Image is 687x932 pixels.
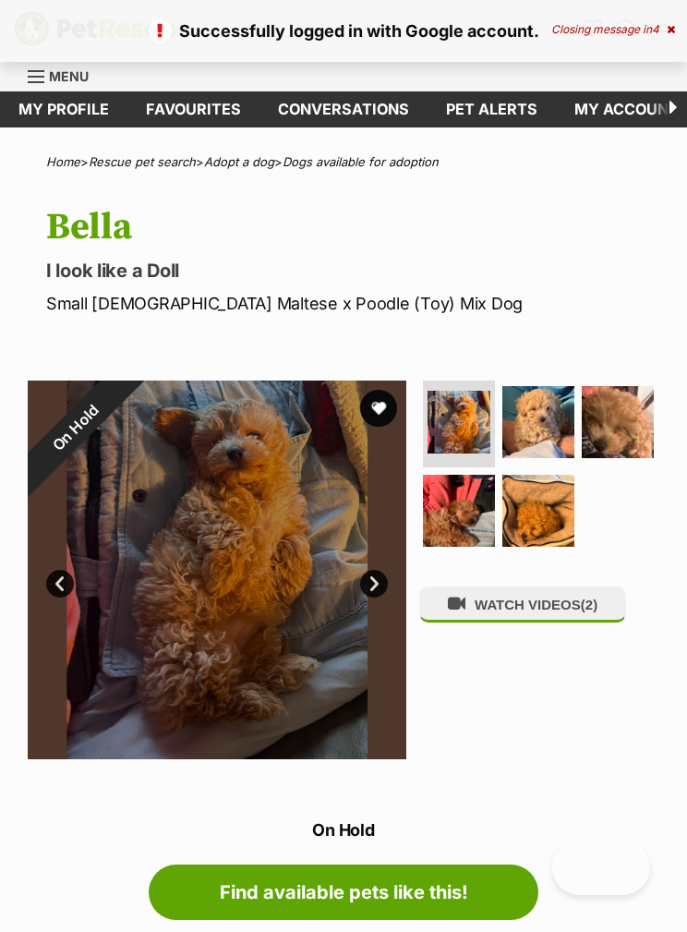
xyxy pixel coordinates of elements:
[204,154,274,169] a: Adopt a dog
[502,386,574,458] img: Photo of Bella
[428,91,556,127] a: Pet alerts
[502,475,574,547] img: Photo of Bella
[259,91,428,127] a: conversations
[149,865,538,920] a: Find available pets like this!
[552,840,650,895] iframe: Help Scout Beacon - Open
[46,291,659,316] p: Small [DEMOGRAPHIC_DATA] Maltese x Poodle (Toy) Mix Dog
[46,154,80,169] a: Home
[46,206,659,248] h1: Bella
[89,154,196,169] a: Rescue pet search
[360,390,397,427] button: favourite
[551,23,675,36] div: Closing message in
[419,587,626,623] button: WATCH VIDEOS(2)
[46,258,659,284] p: I look like a Doll
[360,570,388,598] a: Next
[127,91,259,127] a: Favourites
[283,154,439,169] a: Dogs available for adoption
[428,391,490,454] img: Photo of Bella
[28,58,102,91] a: Menu
[28,817,659,842] p: On Hold
[652,22,659,36] span: 4
[582,386,654,458] img: Photo of Bella
[18,18,669,43] p: Successfully logged in with Google account.
[581,597,597,612] span: (2)
[46,570,74,598] a: Prev
[423,475,495,547] img: Photo of Bella
[49,68,89,84] span: Menu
